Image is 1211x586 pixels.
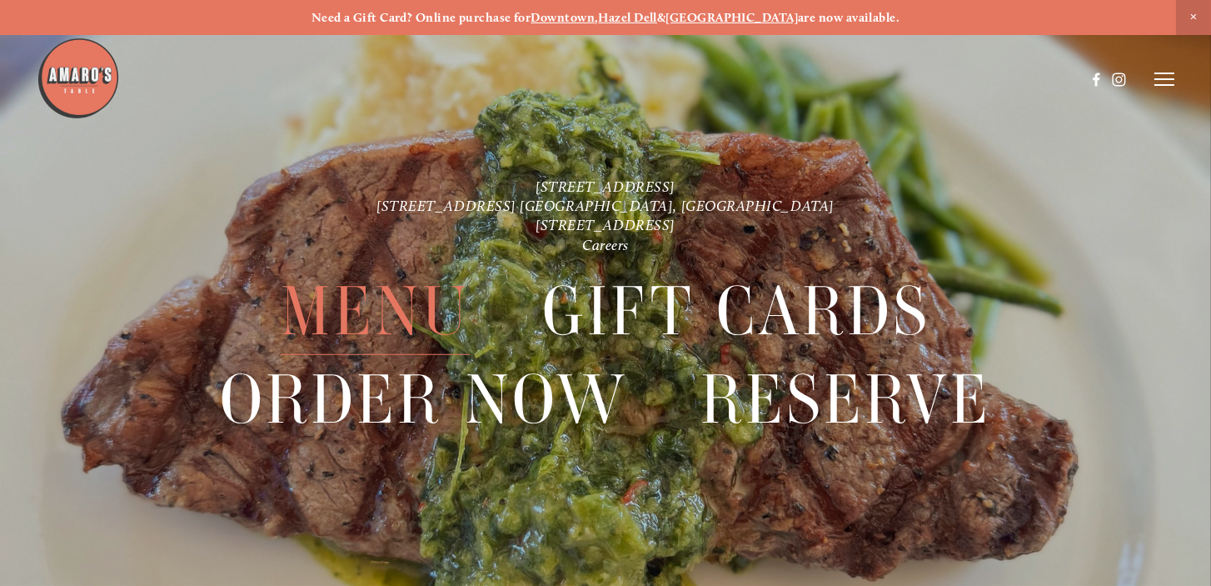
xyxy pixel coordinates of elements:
[536,177,675,194] a: [STREET_ADDRESS]
[700,356,991,443] a: Reserve
[37,37,120,120] img: Amaro's Table
[582,236,629,253] a: Careers
[599,10,658,25] a: Hazel Dell
[536,216,675,233] a: [STREET_ADDRESS]
[700,356,991,443] span: Reserve
[531,10,595,25] a: Downtown
[220,356,628,443] span: Order Now
[281,267,470,353] a: Menu
[657,10,665,25] strong: &
[220,356,628,443] a: Order Now
[542,267,930,354] span: Gift Cards
[542,267,930,353] a: Gift Cards
[311,10,531,25] strong: Need a Gift Card? Online purchase for
[281,267,470,354] span: Menu
[665,10,798,25] a: [GEOGRAPHIC_DATA]
[798,10,900,25] strong: are now available.
[595,10,598,25] strong: ,
[376,197,835,214] a: [STREET_ADDRESS] [GEOGRAPHIC_DATA], [GEOGRAPHIC_DATA]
